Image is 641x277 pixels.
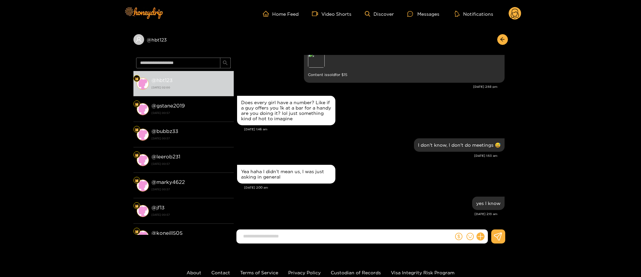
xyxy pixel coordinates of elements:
a: Discover [365,11,394,17]
a: About [187,270,201,275]
span: user [136,37,142,43]
span: home [263,11,272,17]
strong: [DATE] 02:00 [151,84,230,90]
img: conversation [137,78,149,90]
div: Oct. 6, 1:46 am [237,96,335,125]
img: Fan Level [135,102,139,106]
strong: @ jf13 [151,205,165,210]
button: search [220,58,231,68]
img: Fan Level [135,128,139,132]
img: conversation [137,154,149,166]
strong: @ marky4622 [151,179,185,185]
span: arrow-left [500,37,505,43]
strong: [DATE] 00:57 [151,186,230,192]
img: Fan Level [135,204,139,208]
a: Contact [211,270,230,275]
img: Fan Level [135,229,139,233]
div: [DATE] 2:00 am [244,185,505,190]
div: yes I know [476,201,501,206]
strong: [DATE] 00:57 [151,161,230,167]
div: [DATE] 2:13 am [237,212,498,216]
strong: [DATE] 00:57 [151,110,230,116]
div: I don't know, I don't do meetings 😅 [418,142,501,148]
button: arrow-left [497,34,508,45]
img: Fan Level [135,179,139,183]
strong: @ bubbz33 [151,128,178,134]
div: Yea haha I didn’t mean us, I was just asking in general [241,169,331,180]
button: dollar [454,231,464,241]
img: Fan Level [135,77,139,81]
a: Visa Integrity Risk Program [391,270,454,275]
span: smile [466,233,474,240]
a: Video Shorts [312,11,351,17]
div: @hbt123 [133,34,234,45]
div: Messages [407,10,439,18]
div: [DATE] 1:53 am [237,153,498,158]
img: conversation [137,230,149,243]
span: video-camera [312,11,321,17]
div: Oct. 6, 2:00 am [237,165,335,184]
a: Terms of Service [240,270,278,275]
a: Custodian of Records [331,270,381,275]
div: Does every girl have a number? Like if a guy offers you 1k at a bar for a handy are you doing it?... [241,100,331,121]
button: Notifications [453,10,495,17]
a: Home Feed [263,11,299,17]
strong: @ hbt123 [151,77,173,83]
img: conversation [137,205,149,217]
span: search [223,60,228,66]
strong: [DATE] 00:57 [151,135,230,141]
span: dollar [455,233,462,240]
strong: [DATE] 00:57 [151,212,230,218]
div: [DATE] 1:46 am [244,127,505,132]
img: conversation [137,180,149,192]
strong: @ leerob231 [151,154,180,159]
div: [DATE] 2:58 pm [237,84,498,89]
small: Content is sold for $ 15 [308,71,501,79]
a: Privacy Policy [288,270,321,275]
strong: @ gstane2019 [151,103,185,109]
div: Oct. 6, 1:53 am [414,138,505,152]
strong: @ koneill505 [151,230,183,236]
img: conversation [137,103,149,115]
img: conversation [137,129,149,141]
img: Fan Level [135,153,139,157]
div: Oct. 6, 2:13 am [472,197,505,210]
